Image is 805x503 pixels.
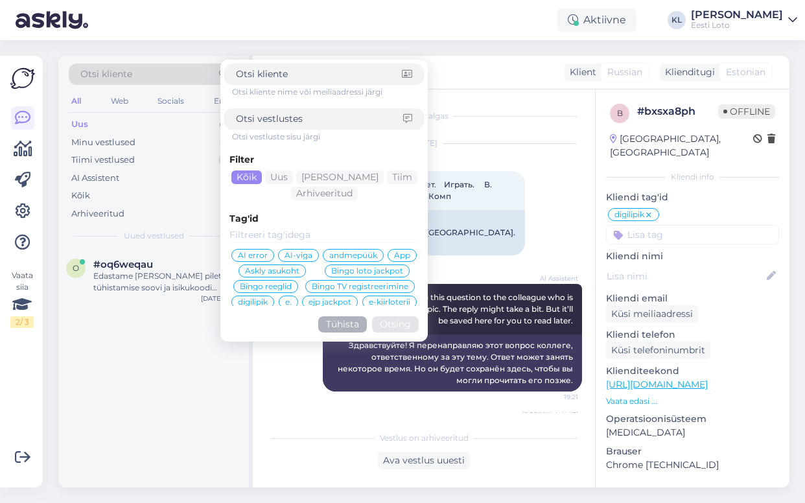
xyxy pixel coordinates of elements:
[245,267,299,275] span: Askly asukoht
[606,305,698,323] div: Küsi meiliaadressi
[71,172,119,185] div: AI Assistent
[71,136,135,149] div: Minu vestlused
[606,171,779,183] div: Kliendi info
[10,66,35,91] img: Askly Logo
[238,298,268,306] span: digilipik
[530,392,578,402] span: 19:21
[607,269,764,283] input: Lisa nimi
[238,251,268,259] span: AI error
[726,65,765,79] span: Estonian
[80,67,132,81] span: Otsi kliente
[530,274,578,283] span: AI Assistent
[323,334,582,392] div: Здравствуйте! Я перенаправляю этот вопрос коллеге, ответственному за эту тему. Ответ может занять...
[71,207,124,220] div: Arhiveeritud
[606,485,779,497] div: [PERSON_NAME]
[229,212,419,226] div: Tag'id
[232,131,424,143] div: Otsi vestluste sisu järgi
[232,86,424,98] div: Otsi kliente nime või meiliaadressi järgi
[637,104,718,119] div: # bxsxa8ph
[220,118,236,131] div: 1
[606,191,779,204] p: Kliendi tag'id
[231,170,262,184] div: Kõik
[606,328,779,342] p: Kliendi telefon
[378,452,470,469] div: Ava vestlus uuesti
[229,153,419,167] div: Filter
[606,458,779,472] p: Chrome [TECHNICAL_ID]
[220,136,236,149] div: 1
[614,211,644,218] span: digilipik
[668,11,686,29] div: KL
[229,228,419,242] input: Filtreeri tag'idega
[606,342,710,359] div: Küsi telefoninumbrit
[557,8,636,32] div: Aktiivne
[155,93,187,110] div: Socials
[691,10,797,30] a: [PERSON_NAME]Eesti Loto
[10,316,34,328] div: 2 / 3
[691,20,783,30] div: Eesti Loto
[691,10,783,20] div: [PERSON_NAME]
[218,154,236,167] div: 2
[108,93,131,110] div: Web
[606,412,779,426] p: Operatsioonisüsteem
[93,259,153,270] span: #oq6weqau
[236,112,403,126] input: Otsi vestlustes
[73,263,79,273] span: o
[606,379,708,390] a: [URL][DOMAIN_NAME]
[606,426,779,439] p: [MEDICAL_DATA]
[607,65,642,79] span: Russian
[610,132,753,159] div: [GEOGRAPHIC_DATA], [GEOGRAPHIC_DATA]
[211,93,239,110] div: Email
[522,410,578,419] span: [PERSON_NAME]
[617,108,623,118] span: b
[606,395,779,407] p: Vaata edasi ...
[240,283,292,290] span: Bingo reeglid
[718,104,775,119] span: Offline
[380,432,469,444] span: Vestlus on arhiveeritud
[124,230,184,242] span: Uued vestlused
[69,93,84,110] div: All
[343,292,575,325] span: Hello, I am routing this question to the colleague who is responsible for this topic. The reply m...
[93,270,241,294] div: Edastame [PERSON_NAME] pileti tühistamise soovi ja isikukoodi kolleegile, kes tegeleb sellega esi...
[236,67,402,81] input: Otsi kliente
[71,154,135,167] div: Tiimi vestlused
[606,225,779,244] input: Lisa tag
[606,250,779,263] p: Kliendi nimi
[565,65,596,79] div: Klient
[660,65,715,79] div: Klienditugi
[606,445,779,458] p: Brauser
[606,364,779,378] p: Klienditeekond
[606,292,779,305] p: Kliendi email
[201,294,241,303] div: [DATE] 10:59
[10,270,34,328] div: Vaata siia
[71,118,88,131] div: Uus
[71,189,90,202] div: Kõik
